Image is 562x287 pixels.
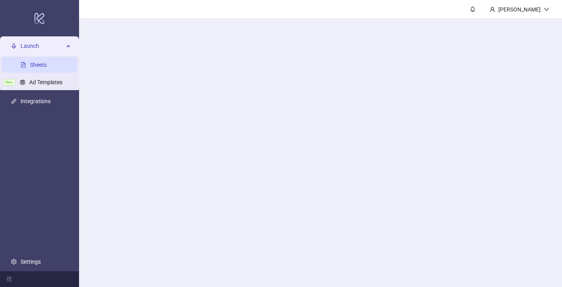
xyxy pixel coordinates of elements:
[470,6,475,12] span: bell
[29,79,62,85] a: Ad Templates
[11,43,17,49] span: rocket
[495,5,544,14] div: [PERSON_NAME]
[21,259,41,265] a: Settings
[21,98,51,104] a: Integrations
[6,276,12,282] span: menu-fold
[544,7,549,12] span: down
[490,7,495,12] span: user
[21,38,64,54] span: Launch
[30,62,47,68] a: Sheets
